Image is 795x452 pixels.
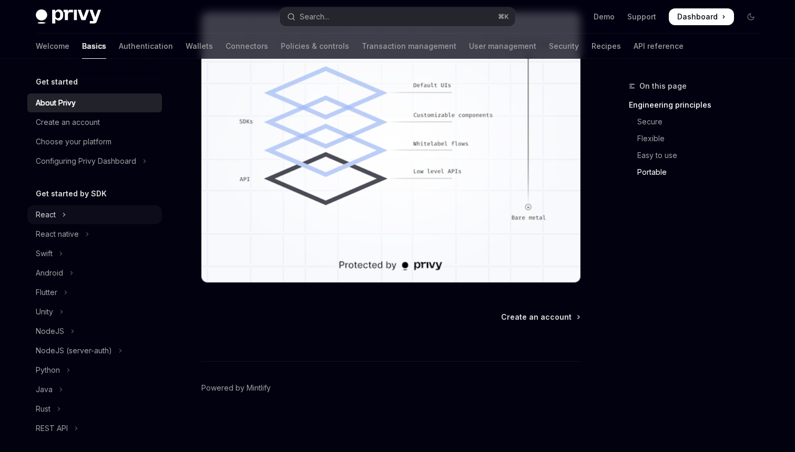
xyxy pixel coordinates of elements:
a: Secure [629,113,768,130]
div: Rust [36,403,50,415]
div: Flutter [36,286,57,299]
button: Toggle NodeJS (server-auth) section [27,341,162,360]
a: Demo [594,12,615,22]
span: Dashboard [677,12,718,22]
a: Easy to use [629,147,768,164]
h5: Get started [36,76,78,88]
div: Python [36,364,60,376]
a: Portable [629,164,768,181]
div: NodeJS [36,325,64,338]
div: About Privy [36,97,76,109]
div: Configuring Privy Dashboard [36,155,136,167]
div: Search... [300,10,329,23]
a: Authentication [119,34,173,59]
button: Open search [280,7,515,26]
a: Powered by Mintlify [201,383,271,393]
button: Toggle Rust section [27,400,162,418]
h5: Get started by SDK [36,187,107,200]
span: ⌘ K [498,13,509,21]
button: Toggle Flutter section [27,283,162,302]
a: Create an account [501,312,579,322]
span: On this page [639,80,687,92]
button: Toggle REST API section [27,419,162,438]
a: Engineering principles [629,97,768,113]
button: Toggle Python section [27,361,162,380]
div: Choose your platform [36,135,111,148]
a: Flexible [629,130,768,147]
div: REST API [36,422,68,435]
div: Unity [36,306,53,318]
div: Create an account [36,116,100,129]
a: Support [627,12,656,22]
div: Java [36,383,53,396]
button: Toggle React native section [27,225,162,244]
div: NodeJS (server-auth) [36,344,112,357]
button: Toggle Swift section [27,244,162,263]
div: React [36,208,56,221]
a: User management [469,34,536,59]
button: Toggle dark mode [742,8,759,25]
a: About Privy [27,93,162,112]
a: Transaction management [362,34,456,59]
div: React native [36,228,79,240]
a: Basics [82,34,106,59]
button: Toggle Java section [27,380,162,399]
img: images/Customization.png [201,12,580,282]
img: dark logo [36,9,101,24]
button: Toggle React section [27,205,162,224]
button: Toggle Configuring Privy Dashboard section [27,152,162,171]
a: Wallets [186,34,213,59]
a: Welcome [36,34,69,59]
a: Choose your platform [27,132,162,151]
a: Recipes [592,34,621,59]
div: Android [36,267,63,279]
a: Security [549,34,579,59]
a: Policies & controls [281,34,349,59]
button: Toggle NodeJS section [27,322,162,341]
a: Connectors [226,34,268,59]
span: Create an account [501,312,572,322]
a: API reference [634,34,684,59]
button: Toggle Unity section [27,302,162,321]
div: Swift [36,247,53,260]
button: Toggle Android section [27,264,162,282]
a: Create an account [27,113,162,132]
a: Dashboard [669,8,734,25]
